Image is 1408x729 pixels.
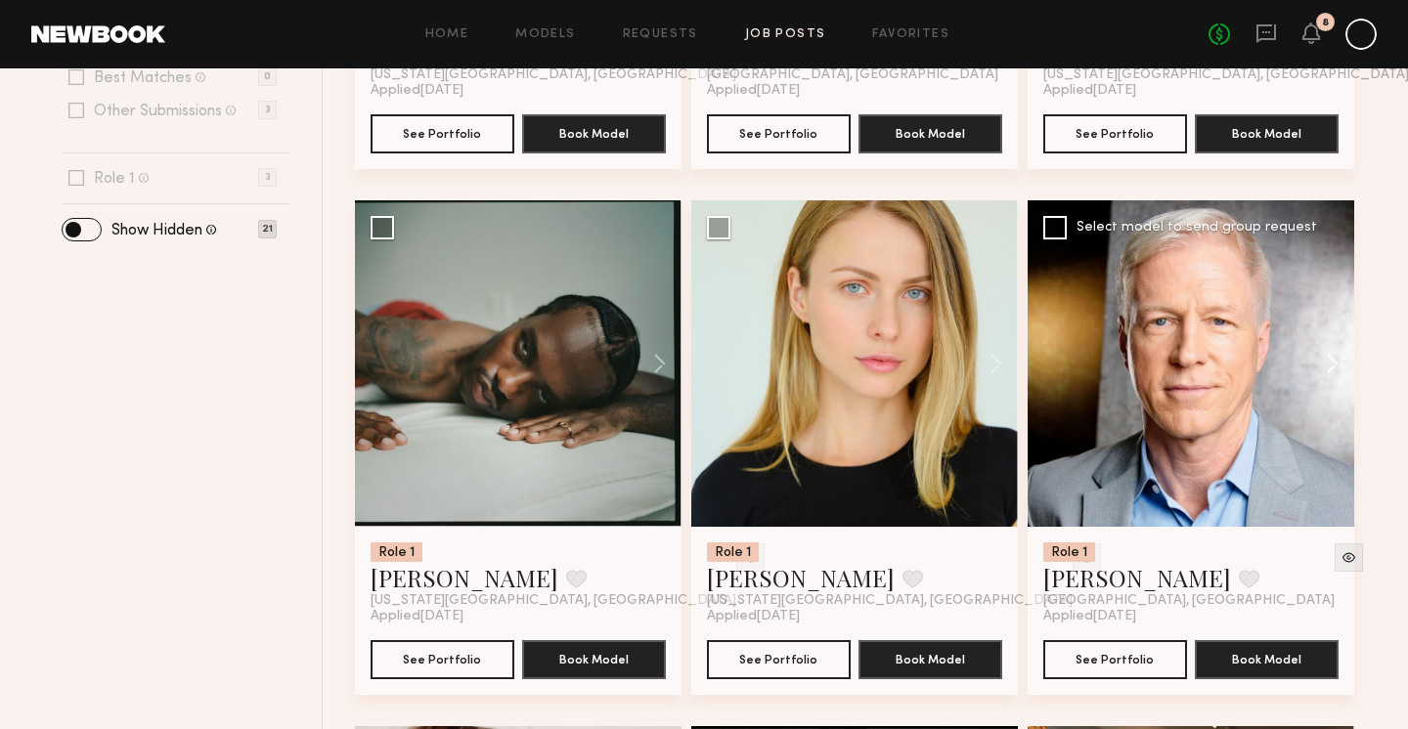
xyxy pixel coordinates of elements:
[858,114,1002,153] button: Book Model
[522,124,666,141] a: Book Model
[371,83,666,99] div: Applied [DATE]
[371,609,666,624] div: Applied [DATE]
[258,168,277,187] p: 3
[94,70,192,86] label: Best Matches
[371,593,736,609] span: [US_STATE][GEOGRAPHIC_DATA], [GEOGRAPHIC_DATA]
[858,124,1002,141] a: Book Model
[371,114,514,153] button: See Portfolio
[258,67,277,86] p: 0
[522,650,666,666] a: Book Model
[94,171,135,187] label: Role 1
[111,223,202,238] label: Show Hidden
[1043,562,1231,593] a: [PERSON_NAME]
[371,67,736,83] span: [US_STATE][GEOGRAPHIC_DATA], [GEOGRAPHIC_DATA]
[1195,124,1339,141] a: Book Model
[258,220,277,238] p: 21
[707,83,1002,99] div: Applied [DATE]
[1195,114,1339,153] button: Book Model
[707,562,895,593] a: [PERSON_NAME]
[1341,549,1357,566] img: Hide Model
[745,28,826,41] a: Job Posts
[1322,18,1329,28] div: 8
[1195,640,1339,679] button: Book Model
[1043,542,1095,562] div: Role 1
[872,28,949,41] a: Favorites
[707,609,1002,624] div: Applied [DATE]
[1043,609,1339,624] div: Applied [DATE]
[258,101,277,119] p: 3
[1077,221,1317,235] div: Select model to send group request
[623,28,698,41] a: Requests
[858,650,1002,666] a: Book Model
[1043,114,1187,153] button: See Portfolio
[1043,593,1335,609] span: [GEOGRAPHIC_DATA], [GEOGRAPHIC_DATA]
[707,67,998,83] span: [GEOGRAPHIC_DATA], [GEOGRAPHIC_DATA]
[1195,650,1339,666] a: Book Model
[1043,83,1339,99] div: Applied [DATE]
[515,28,575,41] a: Models
[371,640,514,679] button: See Portfolio
[1043,640,1187,679] button: See Portfolio
[425,28,469,41] a: Home
[707,593,1073,609] span: [US_STATE][GEOGRAPHIC_DATA], [GEOGRAPHIC_DATA]
[522,114,666,153] button: Book Model
[707,114,851,153] button: See Portfolio
[707,542,759,562] div: Role 1
[371,562,558,593] a: [PERSON_NAME]
[858,640,1002,679] button: Book Model
[707,640,851,679] button: See Portfolio
[94,104,222,119] label: Other Submissions
[371,542,422,562] div: Role 1
[522,640,666,679] button: Book Model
